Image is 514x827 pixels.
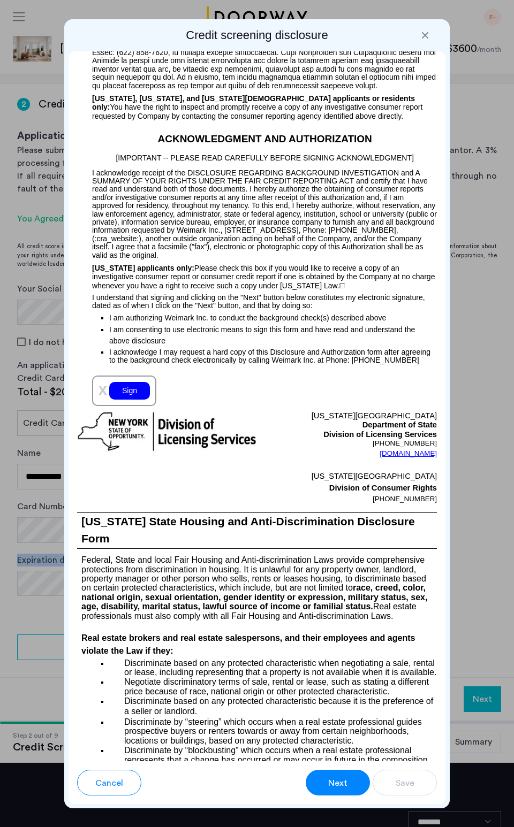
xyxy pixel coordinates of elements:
p: I am authorizing Weimark Inc. to conduct the background check(s) described above [109,310,437,324]
h4: Real estate brokers and real estate salespersons, and their employees and agents violate the Law ... [77,632,437,657]
span: [US_STATE] applicants only: [92,264,194,272]
a: [DOMAIN_NAME] [380,448,437,459]
p: Division of Licensing Services [257,430,437,440]
p: Division of Consumer Rights [257,482,437,494]
p: [IMPORTANT -- PLEASE READ CAREFULLY BEFORE SIGNING ACKNOWLEDGMENT] [77,147,437,164]
button: button [373,770,437,795]
b: race, creed, color, national origin, sexual orientation, gender identity or expression, military ... [81,583,427,611]
p: I am consenting to use electronic means to sign this form and have read and understand the above ... [109,324,437,347]
p: I acknowledge I may request a hard copy of this Disclosure and Authorization form after agreeing ... [109,348,437,365]
p: I understand that signing and clicking on the "Next" button below constitutes my electronic signa... [77,290,437,310]
span: [US_STATE], [US_STATE], and [US_STATE][DEMOGRAPHIC_DATA] applicants or residents only: [92,94,415,111]
h2: ACKNOWLEDGMENT AND AUTHORIZATION [77,132,437,147]
p: Discriminate based on any protected characteristic because it is the preference of a seller or la... [109,696,437,716]
span: Save [396,777,414,790]
p: You have the right to inspect and promptly receive a copy of any investigative consumer report re... [77,90,437,120]
p: [PHONE_NUMBER] [257,494,437,504]
p: [US_STATE][GEOGRAPHIC_DATA] [257,411,437,421]
p: [PHONE_NUMBER] [257,439,437,448]
div: Sign [109,382,150,400]
img: 4LAxfPwtD6BVinC2vKR9tPz10Xbrctccj4YAocJUAAAAASUVORK5CYIIA [339,283,345,288]
h2: Credit screening disclosure [69,28,445,43]
span: x [99,381,107,398]
p: I acknowledge receipt of the DISCLOSURE REGARDING BACKGROUND INVESTIGATION and A SUMMARY OF YOUR ... [77,164,437,259]
button: button [77,770,141,795]
img: new-york-logo.png [77,411,257,453]
p: Discriminate by “blockbusting” which occurs when a real estate professional represents that a cha... [109,746,437,792]
p: Discriminate based on any protected characteristic when negotiating a sale, rental or lease, incl... [109,657,437,677]
p: Please check this box if you would like to receive a copy of an investigative consumer report or ... [77,259,437,290]
p: Department of State [257,420,437,430]
p: [US_STATE][GEOGRAPHIC_DATA] [257,470,437,482]
p: Discriminate by “steering” which occurs when a real estate professional guides prospective buyers... [109,717,437,746]
h1: [US_STATE] State Housing and Anti-Discrimination Disclosure Form [77,513,437,548]
button: button [306,770,370,795]
span: Next [328,777,347,790]
span: Cancel [95,777,123,790]
p: Negotiate discriminatory terms of sale, rental or lease, such as stating a different price becaus... [109,677,437,696]
p: Federal, State and local Fair Housing and Anti-discrimination Laws provide comprehensive protecti... [77,549,437,621]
